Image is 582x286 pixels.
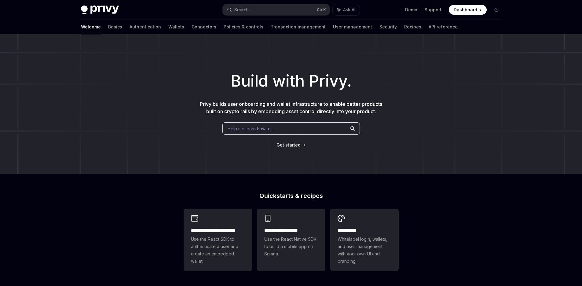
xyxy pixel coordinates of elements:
a: API reference [429,20,458,34]
a: Dashboard [449,5,487,15]
button: Search...CtrlK [223,4,330,15]
a: Basics [108,20,122,34]
h1: Build with Privy. [10,69,572,93]
span: Privy builds user onboarding and wallet infrastructure to enable better products built on crypto ... [200,101,382,114]
a: Get started [276,142,301,148]
a: Demo [405,7,417,13]
span: Whitelabel login, wallets, and user management with your own UI and branding. [338,236,391,265]
a: Security [379,20,397,34]
a: Welcome [81,20,101,34]
span: Ask AI [343,7,355,13]
button: Toggle dark mode [492,5,501,15]
span: Help me learn how to… [228,125,274,132]
a: **** **** **** ***Use the React Native SDK to build a mobile app on Solana. [257,209,325,271]
a: User management [333,20,372,34]
span: Use the React Native SDK to build a mobile app on Solana. [264,236,318,258]
a: Recipes [404,20,421,34]
a: **** *****Whitelabel login, wallets, and user management with your own UI and branding. [330,209,399,271]
button: Ask AI [333,4,360,15]
a: Support [425,7,441,13]
a: Policies & controls [224,20,263,34]
a: Transaction management [271,20,326,34]
div: Search... [234,6,251,13]
span: Dashboard [454,7,477,13]
a: Authentication [130,20,161,34]
span: Use the React SDK to authenticate a user and create an embedded wallet. [191,236,245,265]
a: Connectors [192,20,216,34]
img: dark logo [81,6,119,14]
a: Wallets [168,20,184,34]
span: Ctrl K [317,7,326,12]
span: Get started [276,142,301,147]
h2: Quickstarts & recipes [184,193,399,199]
